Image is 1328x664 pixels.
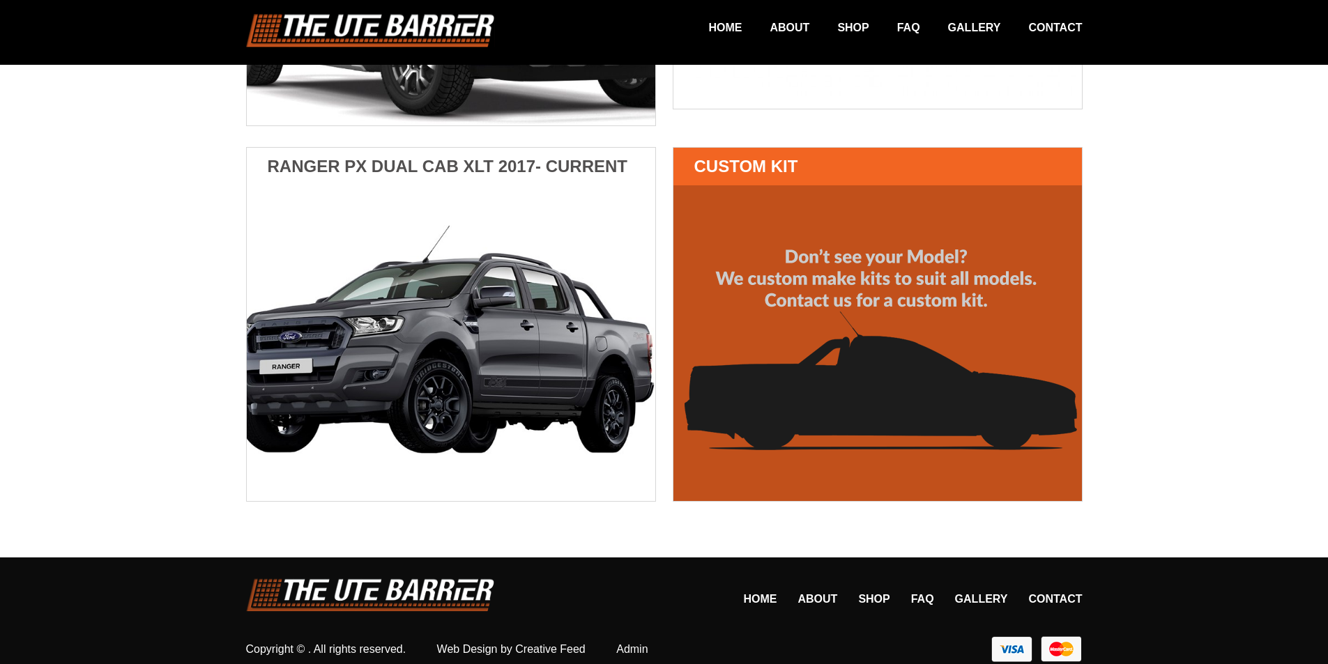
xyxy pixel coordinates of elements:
[991,635,1083,662] img: Paypal - Visa - Mastercard
[743,593,777,605] a: Home
[246,642,648,656] div: Copyright © . All rights reserved.
[809,14,869,41] a: Shop
[673,185,1082,501] img: Custom Kit
[911,593,934,605] a: FAQ
[858,593,890,605] a: Shop
[673,148,1082,501] a: Custom Kit
[1028,593,1082,605] a: Contact
[616,643,648,655] a: Admin
[955,593,1008,605] a: Gallery
[1000,14,1082,41] a: Contact
[920,14,1001,41] a: Gallery
[673,148,1082,185] h3: Custom Kit
[437,643,586,655] a: Web Design by Creative Feed
[742,14,809,41] a: About
[869,14,920,41] a: FAQ
[246,14,495,47] img: logo.png
[797,593,837,605] a: About
[246,578,494,612] img: footer-logo.png
[247,148,655,501] a: Ranger PX Dual Cab XLT 2017- Current
[247,148,655,185] h3: Ranger PX Dual Cab XLT 2017- Current
[680,14,742,41] a: Home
